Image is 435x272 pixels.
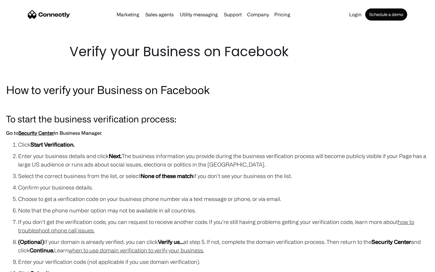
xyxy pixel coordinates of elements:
a: Pricing [272,12,293,17]
li: Select the correct business from the list, or select if you don't see your business on the list. [18,172,429,180]
a: when to use domain verification to verify your business. [69,247,204,253]
a: Utility messaging [177,12,220,17]
li: Enter your business details and click The business information you provide during the business ve... [18,152,429,169]
a: Sales agents [143,12,176,17]
li: If you don't get the verification code, you can request to receive another code. If you're still ... [18,218,429,235]
h6: Go to in Business Manager. [6,129,429,137]
li: If your domain is already verified, you can click at step 5. If not, complete the domain verifica... [18,238,429,254]
strong: Verify us... [158,239,183,245]
li: Confirm your business details. [18,183,429,192]
a: Support [221,12,244,17]
strong: Continue. [30,247,54,253]
li: Click [18,140,429,149]
a: Marketing [114,12,142,17]
strong: (Optional) [18,239,44,245]
strong: Start Verification. [31,141,75,147]
strong: Next. [109,153,122,159]
h2: How to verify your Business on Facebook [6,82,429,97]
aside: Language selected: English [6,261,36,270]
li: Enter your verification code (not applicable if you use domain verification). [18,257,429,266]
strong: None of these match [140,173,193,179]
a: Security Center [18,130,54,136]
h1: Verify your Business on Facebook [69,42,366,61]
p: ‍ [6,100,429,109]
li: Choose to get a verification code on your business phone number via a text message or phone, or v... [18,195,429,203]
a: Schedule a demo [365,8,407,21]
li: Note that the phone number option may not be available in all countries. [18,206,429,215]
strong: Security Center [372,239,411,245]
div: Company [247,10,269,19]
h3: To start the business verification process: [6,112,429,126]
a: Login [347,12,364,17]
ul: Language list [12,261,36,270]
